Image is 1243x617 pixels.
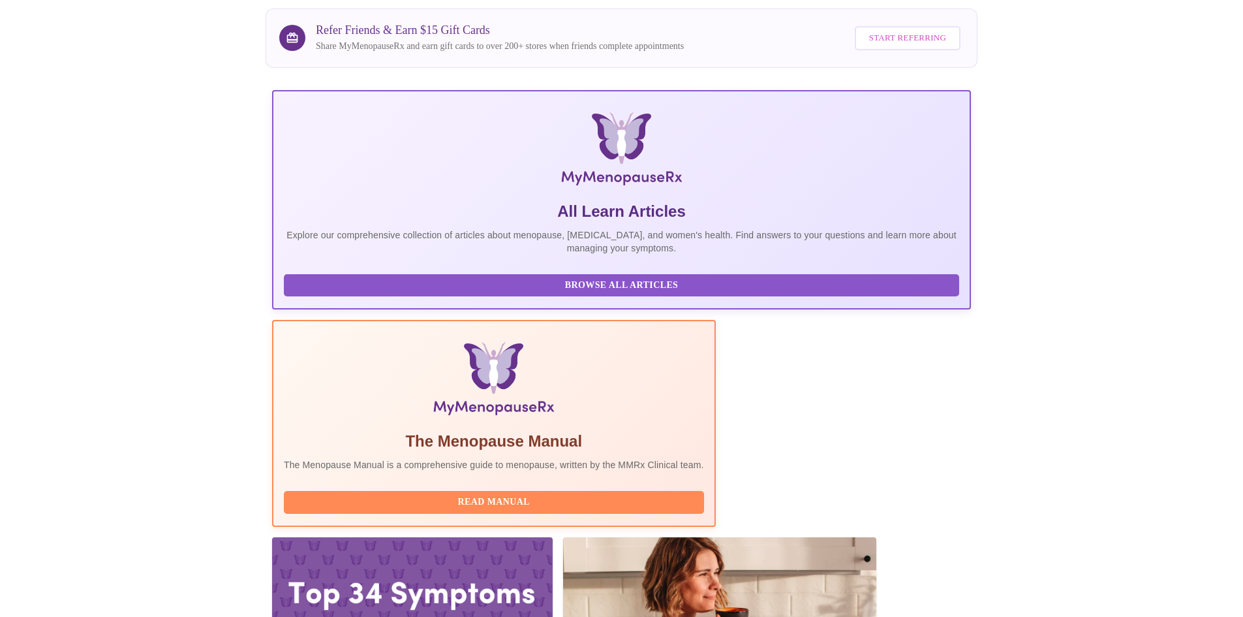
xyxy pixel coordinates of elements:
[389,112,854,191] img: MyMenopauseRx Logo
[852,20,964,57] a: Start Referring
[284,431,704,452] h5: The Menopause Manual
[284,274,959,297] button: Browse All Articles
[316,40,684,53] p: Share MyMenopauseRx and earn gift cards to over 200+ stores when friends complete appointments
[869,31,946,46] span: Start Referring
[350,342,637,420] img: Menopause Manual
[284,229,959,255] p: Explore our comprehensive collection of articles about menopause, [MEDICAL_DATA], and women's hea...
[855,26,960,50] button: Start Referring
[284,496,707,507] a: Read Manual
[316,24,684,37] h3: Refer Friends & Earn $15 Gift Cards
[284,201,959,222] h5: All Learn Articles
[297,277,946,294] span: Browse All Articles
[284,491,704,514] button: Read Manual
[284,458,704,471] p: The Menopause Manual is a comprehensive guide to menopause, written by the MMRx Clinical team.
[297,494,691,511] span: Read Manual
[284,279,962,290] a: Browse All Articles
